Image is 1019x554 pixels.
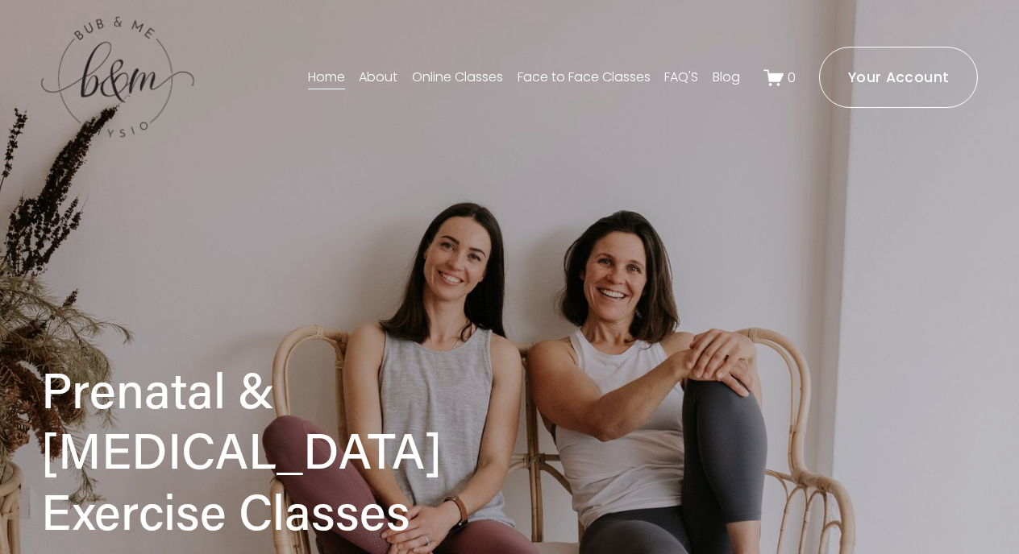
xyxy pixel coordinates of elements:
a: FAQ'S [664,64,698,90]
span: 0 [788,68,796,87]
img: bubandme [41,15,194,140]
ms-portal-inner: Your Account [848,68,949,87]
a: Blog [713,64,740,90]
a: 0 items in cart [763,68,796,88]
a: Face to Face Classes [518,64,651,90]
a: Home [308,64,345,90]
a: About [359,64,397,90]
a: Your Account [819,47,979,108]
a: Online Classes [412,64,503,90]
